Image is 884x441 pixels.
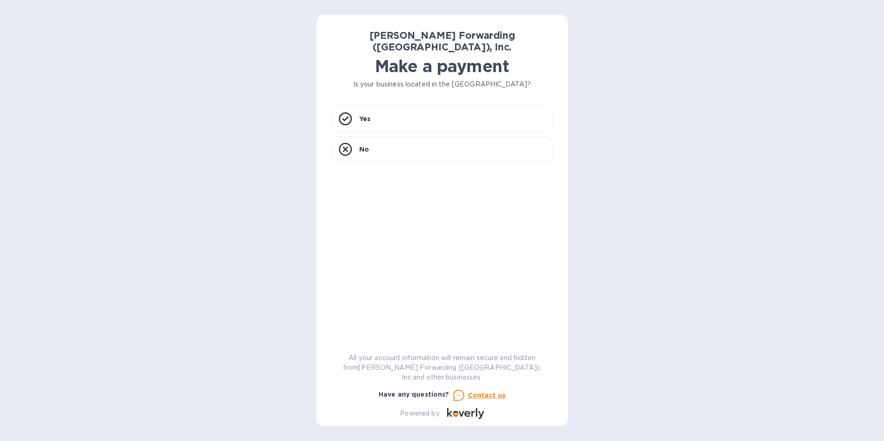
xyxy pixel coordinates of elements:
p: Yes [359,114,370,123]
h1: Make a payment [331,56,553,76]
u: Contact us [468,392,506,399]
p: Powered by [400,409,439,418]
b: Have any questions? [379,391,449,398]
p: Is your business located in the [GEOGRAPHIC_DATA]? [331,80,553,89]
p: No [359,145,369,154]
b: [PERSON_NAME] Forwarding ([GEOGRAPHIC_DATA]), Inc. [369,30,515,53]
p: All your account information will remain secure and hidden from [PERSON_NAME] Forwarding ([GEOGRA... [331,353,553,382]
